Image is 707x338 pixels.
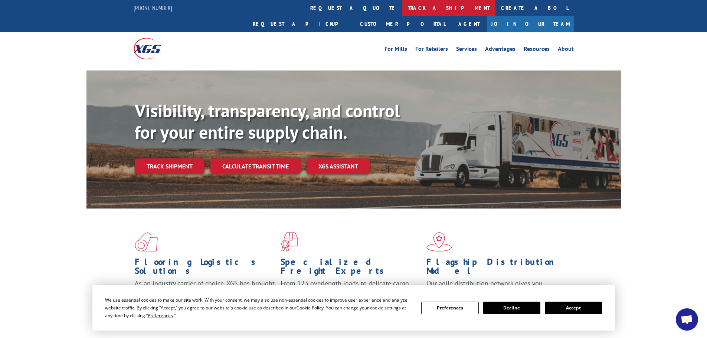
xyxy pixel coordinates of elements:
[485,46,515,54] a: Advantages
[384,46,407,54] a: For Mills
[135,232,158,252] img: xgs-icon-total-supply-chain-intelligence-red
[247,16,354,32] a: Request a pickup
[524,46,550,54] a: Resources
[415,46,448,54] a: For Retailers
[426,232,452,252] img: xgs-icon-flagship-distribution-model-red
[426,279,563,296] span: Our agile distribution network gives you nationwide inventory management on demand.
[426,257,567,279] h1: Flagship Distribution Model
[281,257,421,279] h1: Specialized Freight Experts
[676,308,698,331] div: Open chat
[148,312,173,319] span: Preferences
[421,302,478,314] button: Preferences
[545,302,602,314] button: Accept
[105,296,412,319] div: We use essential cookies to make our site work. With your consent, we may also use non-essential ...
[134,4,172,12] a: [PHONE_NUMBER]
[354,16,451,32] a: Customer Portal
[487,16,574,32] a: Join Our Team
[456,46,477,54] a: Services
[135,99,400,144] b: Visibility, transparency, and control for your entire supply chain.
[92,285,615,331] div: Cookie Consent Prompt
[135,158,204,174] a: Track shipment
[281,279,421,312] p: From 123 overlength loads to delicate cargo, our experienced staff knows the best way to move you...
[297,305,324,311] span: Cookie Policy
[210,158,301,174] a: Calculate transit time
[451,16,487,32] a: Agent
[483,302,540,314] button: Decline
[135,257,275,279] h1: Flooring Logistics Solutions
[558,46,574,54] a: About
[307,158,370,174] a: XGS ASSISTANT
[135,279,275,305] span: As an industry carrier of choice, XGS has brought innovation and dedication to flooring logistics...
[281,232,298,252] img: xgs-icon-focused-on-flooring-red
